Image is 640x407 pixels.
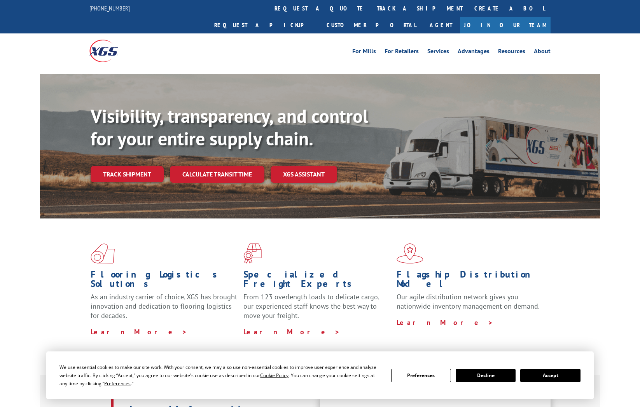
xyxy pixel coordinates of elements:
[208,17,321,33] a: Request a pickup
[397,270,544,292] h1: Flagship Distribution Model
[385,48,419,57] a: For Retailers
[59,363,381,388] div: We use essential cookies to make our site work. With your consent, we may also use non-essential ...
[427,48,449,57] a: Services
[520,369,580,382] button: Accept
[91,270,238,292] h1: Flooring Logistics Solutions
[321,17,422,33] a: Customer Portal
[460,17,551,33] a: Join Our Team
[456,369,516,382] button: Decline
[397,292,540,311] span: Our agile distribution network gives you nationwide inventory management on demand.
[91,327,187,336] a: Learn More >
[498,48,525,57] a: Resources
[243,292,390,327] p: From 123 overlength loads to delicate cargo, our experienced staff knows the best way to move you...
[271,166,337,183] a: XGS ASSISTANT
[91,243,115,264] img: xgs-icon-total-supply-chain-intelligence-red
[243,270,390,292] h1: Specialized Freight Experts
[391,369,451,382] button: Preferences
[89,4,130,12] a: [PHONE_NUMBER]
[260,372,289,379] span: Cookie Policy
[422,17,460,33] a: Agent
[458,48,490,57] a: Advantages
[170,166,264,183] a: Calculate transit time
[46,351,594,399] div: Cookie Consent Prompt
[243,327,340,336] a: Learn More >
[243,243,262,264] img: xgs-icon-focused-on-flooring-red
[397,243,423,264] img: xgs-icon-flagship-distribution-model-red
[534,48,551,57] a: About
[91,292,237,320] span: As an industry carrier of choice, XGS has brought innovation and dedication to flooring logistics...
[91,104,368,150] b: Visibility, transparency, and control for your entire supply chain.
[352,48,376,57] a: For Mills
[91,166,164,182] a: Track shipment
[104,380,131,387] span: Preferences
[397,318,493,327] a: Learn More >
